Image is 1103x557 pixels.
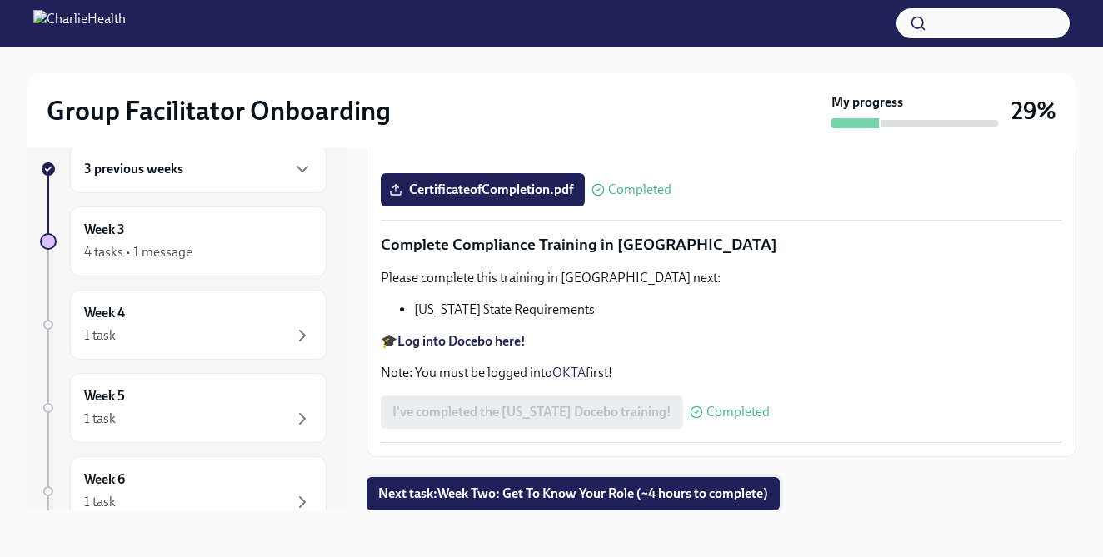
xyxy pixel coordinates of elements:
div: 4 tasks • 1 message [84,243,192,261]
a: OKTA [552,365,586,380]
div: 1 task [84,493,116,511]
h6: Week 6 [84,470,125,489]
a: Week 61 task [40,456,327,526]
a: Log into Docebo here! [397,333,526,349]
h2: Group Facilitator Onboarding [47,94,391,127]
p: Please complete this training in [GEOGRAPHIC_DATA] next: [381,269,1062,287]
h6: Week 4 [84,304,125,322]
p: Complete Compliance Training in [GEOGRAPHIC_DATA] [381,234,1062,256]
span: Completed [706,405,770,419]
h3: 29% [1011,96,1056,126]
label: CertificateofCompletion.pdf [381,173,585,206]
div: 1 task [84,326,116,345]
h6: 3 previous weeks [84,160,183,178]
a: Week 51 task [40,373,327,443]
li: [US_STATE] State Requirements [414,301,1062,319]
span: CertificateofCompletion.pdf [392,182,573,198]
a: Week 34 tasks • 1 message [40,206,327,276]
strong: My progress [831,93,903,112]
div: 3 previous weeks [70,145,327,193]
h6: Week 5 [84,387,125,405]
h6: Week 3 [84,221,125,239]
div: 1 task [84,410,116,428]
p: Note: You must be logged into first! [381,364,1062,382]
button: Next task:Week Two: Get To Know Your Role (~4 hours to complete) [367,477,780,510]
span: Next task : Week Two: Get To Know Your Role (~4 hours to complete) [378,485,768,502]
img: CharlieHealth [33,10,126,37]
p: 🎓 [381,332,1062,351]
span: Completed [608,183,671,196]
a: Week 41 task [40,290,327,360]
